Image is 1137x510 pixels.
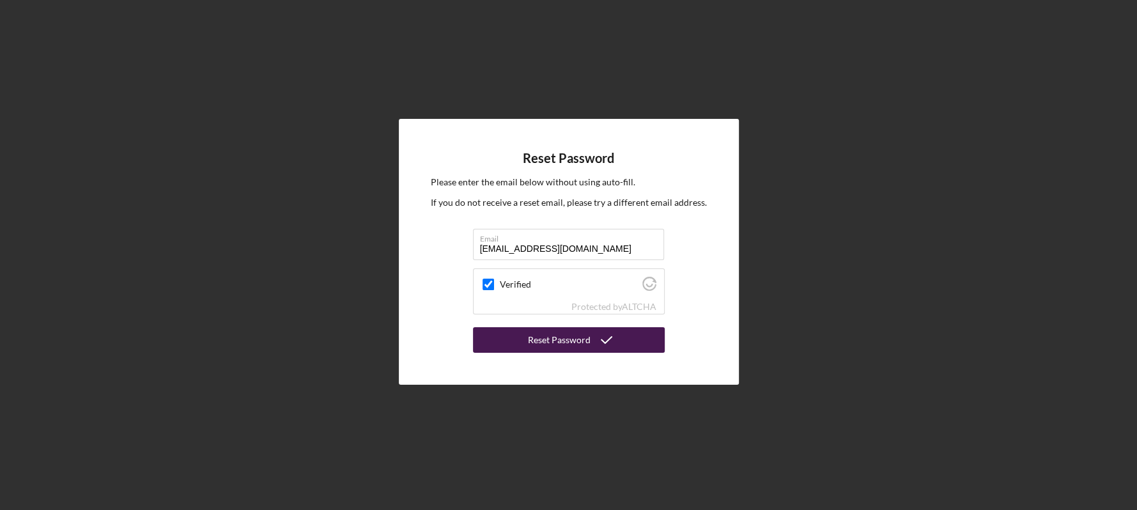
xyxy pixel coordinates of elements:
button: Reset Password [473,327,665,353]
div: Protected by [571,302,656,312]
label: Email [480,229,664,243]
label: Verified [500,279,638,290]
p: If you do not receive a reset email, please try a different email address. [431,196,707,210]
h4: Reset Password [523,151,614,166]
a: Visit Altcha.org [622,301,656,312]
a: Visit Altcha.org [642,282,656,293]
div: Reset Password [528,327,591,353]
p: Please enter the email below without using auto-fill. [431,175,707,189]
